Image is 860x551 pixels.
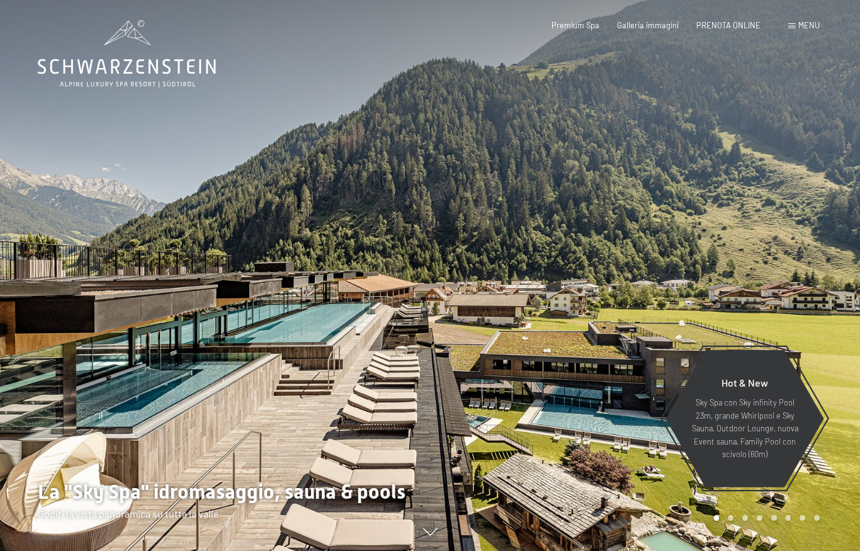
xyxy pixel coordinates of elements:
span: Menu [798,20,820,30]
div: Carousel Page 8 [814,515,820,521]
a: PRENOTA ONLINE [696,20,761,30]
a: Hot & New Sky Spa con Sky infinity Pool 23m, grande Whirlpool e Sky Sauna, Outdoor Lounge, nuova ... [665,349,825,488]
div: Carousel Page 7 [800,515,805,521]
div: Carousel Page 5 [771,515,777,521]
div: Carousel Pagination [710,515,820,521]
div: Carousel Page 2 [728,515,733,521]
p: Sky Spa con Sky infinity Pool 23m, grande Whirlpool e Sky Sauna, Outdoor Lounge, nuova Event saun... [690,396,800,460]
div: Carousel Page 1 (Current Slide) [714,515,720,521]
div: Carousel Page 6 [786,515,791,521]
div: Carousel Page 3 [742,515,748,521]
a: Galleria immagini [617,20,679,30]
span: Hot & New [721,377,768,389]
div: Carousel Page 4 [757,515,762,521]
a: Premium Spa [552,20,599,30]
